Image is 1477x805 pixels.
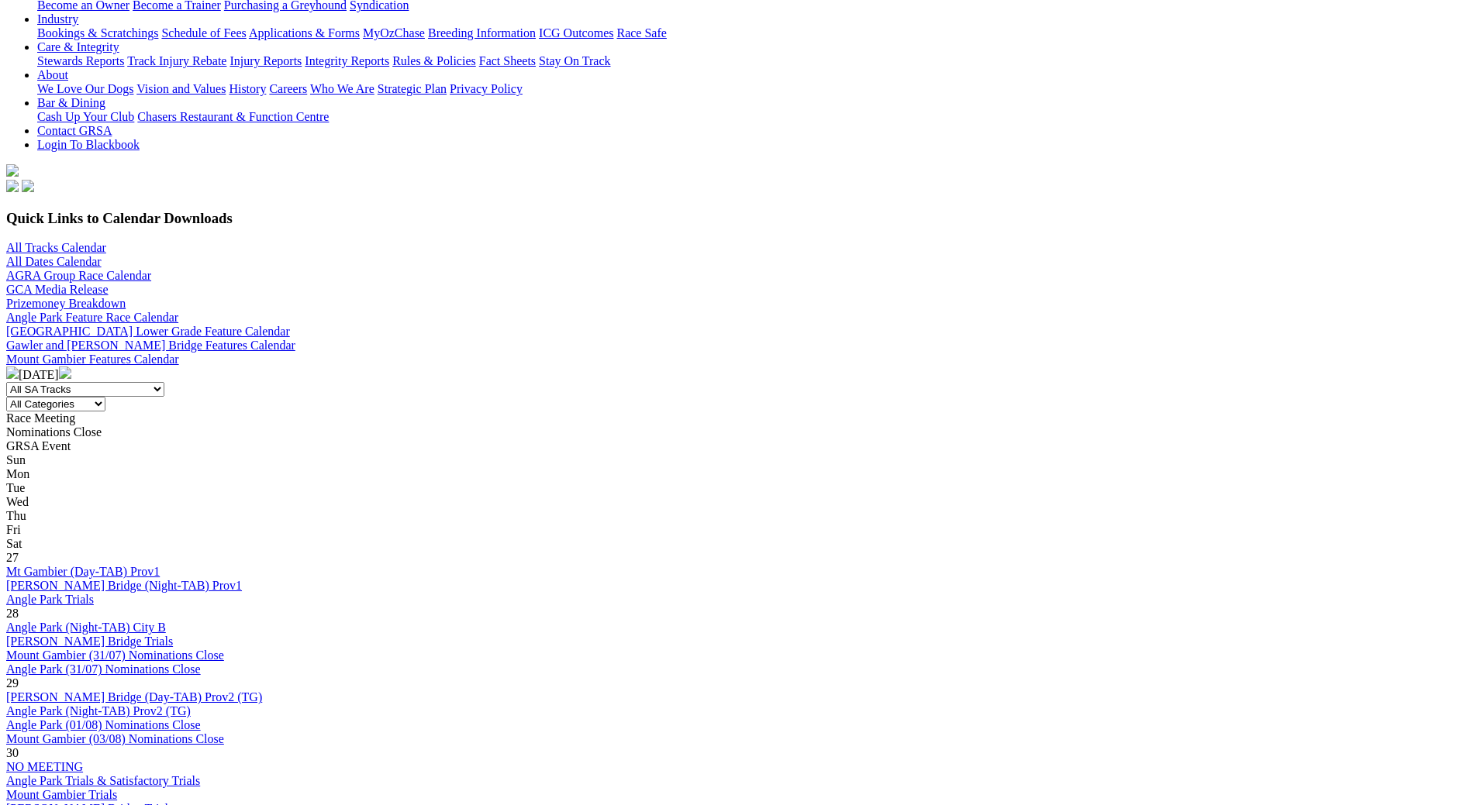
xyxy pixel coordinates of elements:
a: Vision and Values [136,82,226,95]
a: [PERSON_NAME] Bridge (Day-TAB) Prov2 (TG) [6,690,262,704]
div: Race Meeting [6,411,1471,425]
div: Mon [6,467,1471,481]
a: Login To Blackbook [37,138,140,151]
span: 28 [6,607,19,620]
a: MyOzChase [363,26,425,40]
a: [GEOGRAPHIC_DATA] Lower Grade Feature Calendar [6,325,290,338]
a: NO MEETING [6,760,83,773]
div: About [37,82,1471,96]
a: AGRA Group Race Calendar [6,269,151,282]
a: Contact GRSA [37,124,112,137]
a: Bar & Dining [37,96,105,109]
div: Sun [6,453,1471,467]
a: [PERSON_NAME] Bridge (Night-TAB) Prov1 [6,579,242,592]
a: Angle Park (Night-TAB) City B [6,621,166,634]
a: History [229,82,266,95]
a: Gawler and [PERSON_NAME] Bridge Features Calendar [6,339,295,352]
div: GRSA Event [6,439,1471,453]
a: Mount Gambier (03/08) Nominations Close [6,732,224,745]
a: All Tracks Calendar [6,241,106,254]
a: Who We Are [310,82,374,95]
a: Injury Reports [229,54,302,67]
img: logo-grsa-white.png [6,164,19,177]
a: Angle Park Trials [6,593,94,606]
a: Stewards Reports [37,54,124,67]
span: 29 [6,676,19,690]
a: Bookings & Scratchings [37,26,158,40]
a: Stay On Track [539,54,610,67]
div: Fri [6,523,1471,537]
a: Angle Park Trials & Satisfactory Trials [6,774,200,787]
a: All Dates Calendar [6,255,102,268]
div: Nominations Close [6,425,1471,439]
h3: Quick Links to Calendar Downloads [6,210,1471,227]
a: Mt Gambier (Day-TAB) Prov1 [6,565,160,578]
a: Integrity Reports [305,54,389,67]
a: Industry [37,12,78,26]
a: Rules & Policies [392,54,476,67]
a: Fact Sheets [479,54,536,67]
a: GCA Media Release [6,283,109,296]
a: Angle Park (01/08) Nominations Close [6,718,201,731]
a: Cash Up Your Club [37,110,134,123]
div: Care & Integrity [37,54,1471,68]
a: Mount Gambier (31/07) Nominations Close [6,648,224,662]
a: Privacy Policy [450,82,523,95]
a: Care & Integrity [37,40,119,53]
img: twitter.svg [22,180,34,192]
img: chevron-right-pager-white.svg [59,366,71,379]
div: Industry [37,26,1471,40]
a: Careers [269,82,307,95]
div: Bar & Dining [37,110,1471,124]
a: ICG Outcomes [539,26,613,40]
a: Breeding Information [428,26,536,40]
a: Angle Park (Night-TAB) Prov2 (TG) [6,704,191,717]
a: Mount Gambier Features Calendar [6,353,179,366]
a: Track Injury Rebate [127,54,226,67]
a: We Love Our Dogs [37,82,133,95]
a: Chasers Restaurant & Function Centre [137,110,329,123]
a: Strategic Plan [378,82,447,95]
div: Wed [6,495,1471,509]
a: Prizemoney Breakdown [6,297,126,310]
a: Mount Gambier Trials [6,788,117,801]
a: Race Safe [616,26,666,40]
div: Sat [6,537,1471,551]
a: Schedule of Fees [161,26,246,40]
a: Angle Park (31/07) Nominations Close [6,662,201,676]
img: chevron-left-pager-white.svg [6,366,19,379]
div: Tue [6,481,1471,495]
a: About [37,68,68,81]
div: [DATE] [6,366,1471,382]
a: Angle Park Feature Race Calendar [6,311,178,324]
a: Applications & Forms [249,26,360,40]
a: [PERSON_NAME] Bridge Trials [6,635,173,648]
span: 30 [6,746,19,759]
img: facebook.svg [6,180,19,192]
span: 27 [6,551,19,564]
div: Thu [6,509,1471,523]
